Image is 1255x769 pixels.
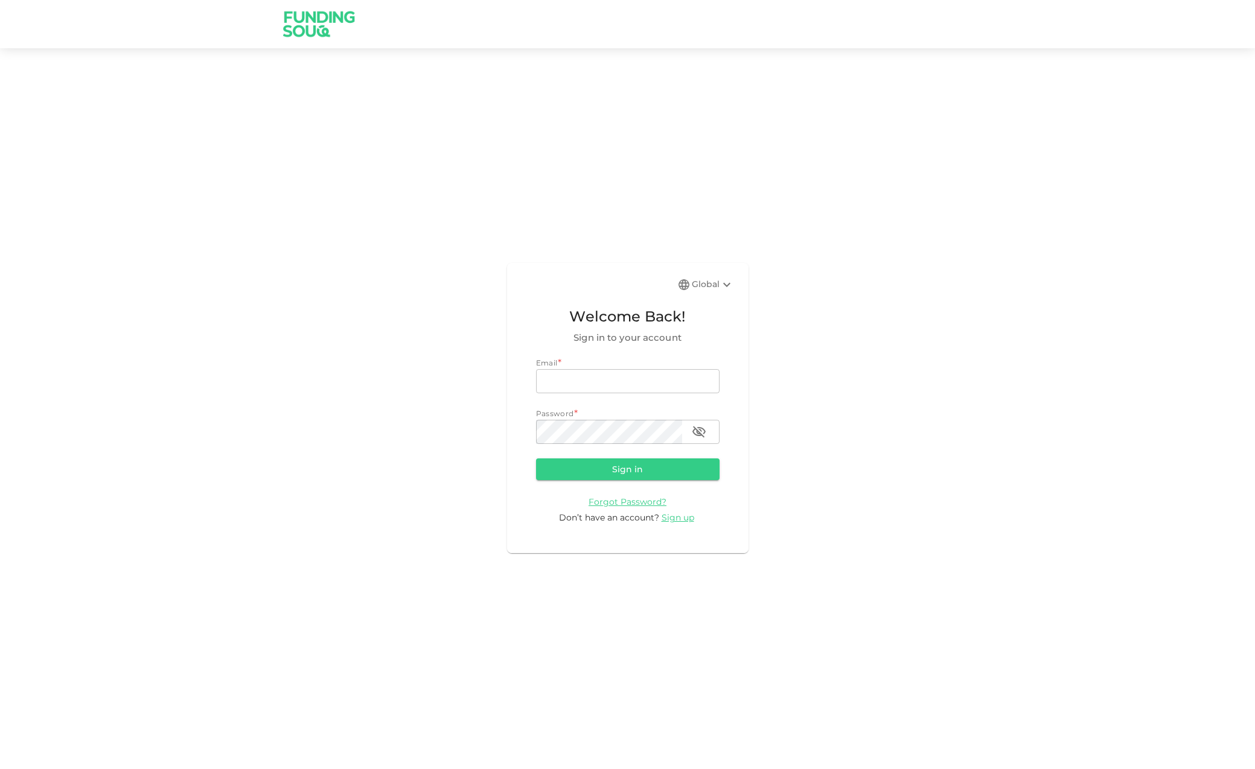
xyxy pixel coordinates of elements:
[536,409,574,418] span: Password
[536,458,720,480] button: Sign in
[536,420,682,444] input: password
[692,277,734,292] div: Global
[536,305,720,328] span: Welcome Back!
[536,369,720,393] input: email
[589,496,666,507] a: Forgot Password?
[589,496,666,507] span: Forgot Password?
[536,358,558,367] span: Email
[536,331,720,345] span: Sign in to your account
[559,512,659,523] span: Don’t have an account?
[662,512,694,523] span: Sign up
